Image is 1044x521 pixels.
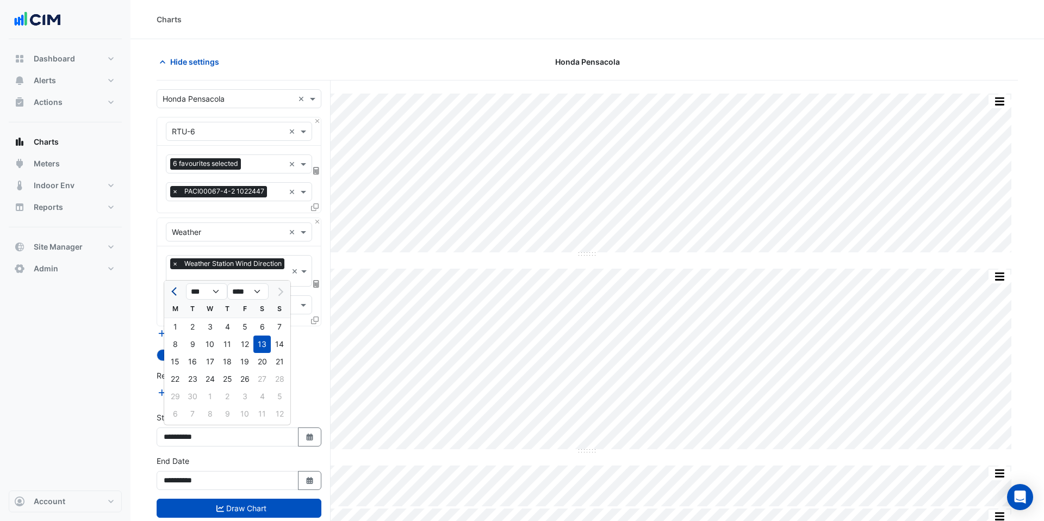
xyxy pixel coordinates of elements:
[271,336,288,353] div: Sunday, September 14, 2025
[314,117,321,125] button: Close
[9,258,122,280] button: Admin
[201,353,219,370] div: Wednesday, September 17, 2025
[184,353,201,370] div: Tuesday, September 16, 2025
[253,336,271,353] div: Saturday, September 13, 2025
[201,370,219,388] div: Wednesday, September 24, 2025
[170,186,180,197] span: ×
[253,318,271,336] div: Saturday, September 6, 2025
[289,126,298,137] span: Clear
[298,93,307,104] span: Clear
[184,370,201,388] div: Tuesday, September 23, 2025
[14,53,25,64] app-icon: Dashboard
[157,499,321,518] button: Draw Chart
[253,318,271,336] div: 6
[9,91,122,113] button: Actions
[184,336,201,353] div: Tuesday, September 9, 2025
[170,56,219,67] span: Hide settings
[166,370,184,388] div: Monday, September 22, 2025
[157,52,226,71] button: Hide settings
[989,95,1010,108] button: More Options
[989,467,1010,480] button: More Options
[9,491,122,512] button: Account
[186,283,227,300] select: Select month
[271,353,288,370] div: 21
[34,241,83,252] span: Site Manager
[253,353,271,370] div: 20
[14,202,25,213] app-icon: Reports
[289,226,298,238] span: Clear
[169,283,182,300] button: Previous month
[201,353,219,370] div: 17
[182,186,267,197] span: PACI00067-4-2 1022447
[34,202,63,213] span: Reports
[271,300,288,318] div: S
[236,318,253,336] div: 5
[236,370,253,388] div: 26
[219,300,236,318] div: T
[236,336,253,353] div: Friday, September 12, 2025
[219,318,236,336] div: 4
[13,9,62,30] img: Company Logo
[14,137,25,147] app-icon: Charts
[14,180,25,191] app-icon: Indoor Env
[157,386,238,399] button: Add Reference Line
[201,336,219,353] div: 10
[157,14,182,25] div: Charts
[201,370,219,388] div: 24
[14,75,25,86] app-icon: Alerts
[236,353,253,370] div: 19
[9,131,122,153] button: Charts
[253,353,271,370] div: Saturday, September 20, 2025
[312,279,321,288] span: Choose Function
[166,370,184,388] div: 22
[14,263,25,274] app-icon: Admin
[219,336,236,353] div: Thursday, September 11, 2025
[166,353,184,370] div: 15
[989,270,1010,283] button: More Options
[312,166,321,175] span: Choose Function
[289,158,298,170] span: Clear
[219,353,236,370] div: Thursday, September 18, 2025
[219,370,236,388] div: Thursday, September 25, 2025
[9,70,122,91] button: Alerts
[34,137,59,147] span: Charts
[1007,484,1033,510] div: Open Intercom Messenger
[184,300,201,318] div: T
[201,336,219,353] div: Wednesday, September 10, 2025
[170,158,241,169] span: 6 favourites selected
[166,318,184,336] div: 1
[170,258,180,269] span: ×
[219,318,236,336] div: Thursday, September 4, 2025
[34,263,58,274] span: Admin
[9,153,122,175] button: Meters
[201,300,219,318] div: W
[201,318,219,336] div: 3
[271,318,288,336] div: 7
[9,236,122,258] button: Site Manager
[219,370,236,388] div: 25
[201,318,219,336] div: Wednesday, September 3, 2025
[9,175,122,196] button: Indoor Env
[157,412,193,423] label: Start Date
[271,318,288,336] div: Sunday, September 7, 2025
[219,353,236,370] div: 18
[305,476,315,485] fa-icon: Select Date
[227,283,269,300] select: Select year
[166,300,184,318] div: M
[157,455,189,467] label: End Date
[184,353,201,370] div: 16
[166,336,184,353] div: 8
[182,258,284,269] span: Weather Station Wind Direction
[184,370,201,388] div: 23
[219,336,236,353] div: 11
[34,180,74,191] span: Indoor Env
[291,265,300,277] span: Clear
[289,186,298,197] span: Clear
[157,370,214,381] label: Reference Lines
[305,432,315,442] fa-icon: Select Date
[166,353,184,370] div: Monday, September 15, 2025
[253,300,271,318] div: S
[184,336,201,353] div: 9
[34,53,75,64] span: Dashboard
[555,56,620,67] span: Honda Pensacola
